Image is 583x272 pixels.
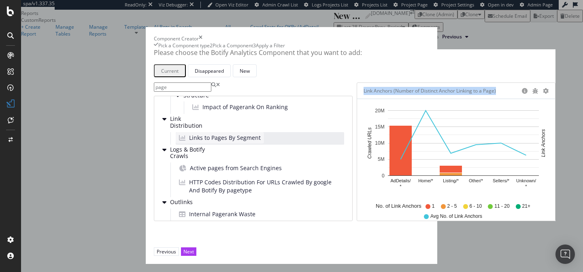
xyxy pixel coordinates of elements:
span: Logs & Botify Crawls [170,146,206,160]
span: Outlinks [170,199,206,206]
text: 10M [375,140,384,146]
text: Link Anchors [540,129,546,157]
text: AdDetails/ [390,179,411,183]
span: Link Distribution [170,116,206,129]
text: Listing/* [443,179,459,183]
span: Impact of Pagerank On Ranking [202,103,288,111]
svg: A chart. [364,105,548,199]
text: Unknown/ [516,179,536,183]
span: Active pages from Search Engines [190,164,282,172]
span: Structure [183,92,219,99]
span: HTTP Codes Distribution For URLs Crawled By google And Botify By pagetype [189,178,341,194]
div: New [240,67,250,74]
text: 5M [378,157,385,162]
div: modal [146,27,437,264]
button: New [233,64,257,77]
div: times [199,35,202,42]
div: Disappeared [195,67,224,74]
text: Home/* [418,179,433,183]
div: 2 [210,42,213,49]
div: bug [532,88,539,94]
div: 3 [253,42,256,49]
div: Link Anchors (Number of Distinct Anchor Linking to a Page) [364,87,496,95]
div: Current [161,67,179,74]
text: Sellers/* [493,179,510,183]
input: Name of the Botify Component [154,82,211,92]
text: 15M [375,124,384,130]
span: 11 - 20 [494,203,509,210]
div: circle-info [522,88,528,94]
div: Open Intercom Messenger [555,245,575,264]
span: Internal Pagerank Waste [189,210,255,218]
button: Previous [154,247,179,256]
span: Links to Pages By Segment [189,134,261,142]
div: Pick a Component [213,42,253,49]
span: 1 [432,203,435,210]
button: Disappeared [188,64,231,77]
div: Component Creator [154,35,199,42]
text: 0 [382,173,385,179]
span: Avg No. of Link Anchors [430,213,482,220]
div: Previous [157,248,176,255]
span: 6 - 10 [470,203,482,210]
button: Current [154,64,186,77]
div: gear [543,88,549,94]
text: Other/* [469,179,483,183]
div: Apply a Filter [256,42,285,49]
div: Next [183,248,194,255]
div: Pick a Component type [158,42,210,49]
span: 21+ [522,203,530,210]
button: Next [181,247,196,256]
text: 20M [375,108,384,114]
div: No. of Link Anchors [376,202,421,210]
h4: Please choose the Botify Analytics Component that you want to add: [154,49,555,65]
span: 2 - 5 [447,203,457,210]
text: Crawled URLs [367,127,372,158]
